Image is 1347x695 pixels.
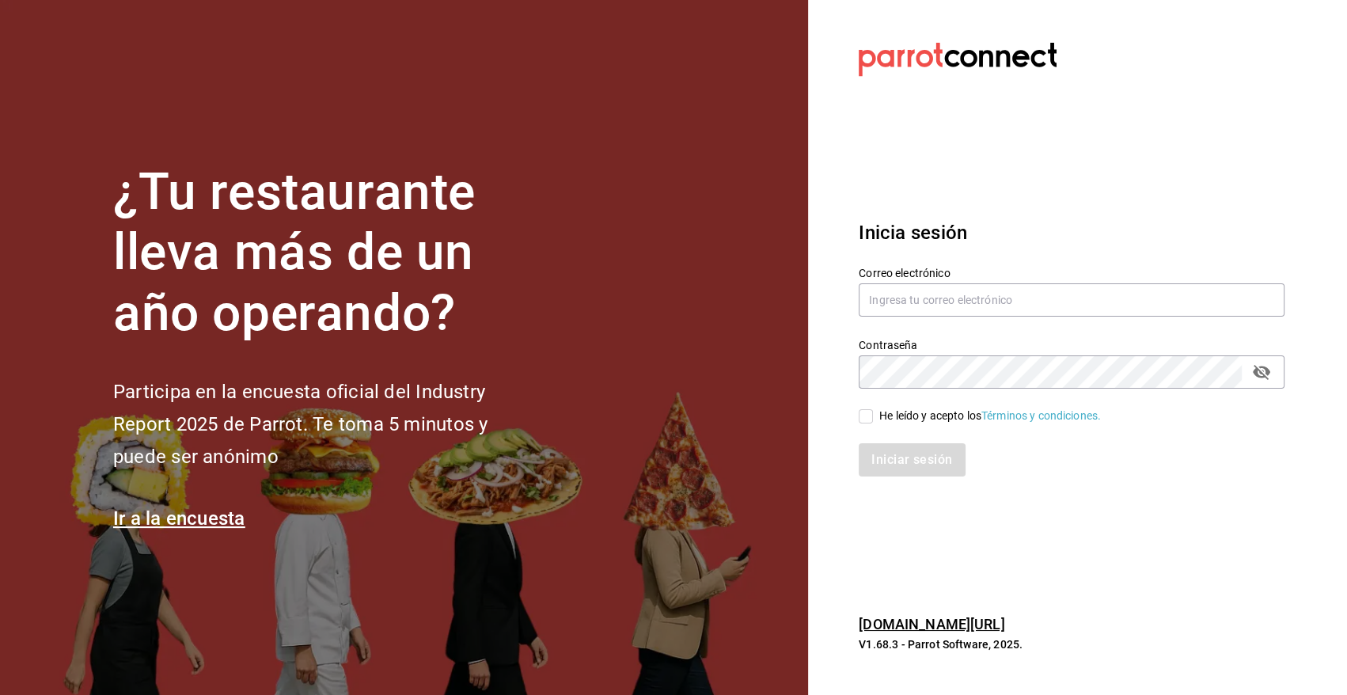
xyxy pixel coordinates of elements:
[859,339,1284,350] label: Contraseña
[113,376,541,473] h2: Participa en la encuesta oficial del Industry Report 2025 de Parrot. Te toma 5 minutos y puede se...
[859,283,1284,317] input: Ingresa tu correo electrónico
[879,408,1101,424] div: He leído y acepto los
[859,616,1004,632] a: [DOMAIN_NAME][URL]
[859,636,1284,652] p: V1.68.3 - Parrot Software, 2025.
[1248,359,1275,385] button: passwordField
[113,162,541,344] h1: ¿Tu restaurante lleva más de un año operando?
[859,218,1284,247] h3: Inicia sesión
[113,507,245,530] a: Ir a la encuesta
[981,409,1101,422] a: Términos y condiciones.
[859,267,1284,278] label: Correo electrónico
